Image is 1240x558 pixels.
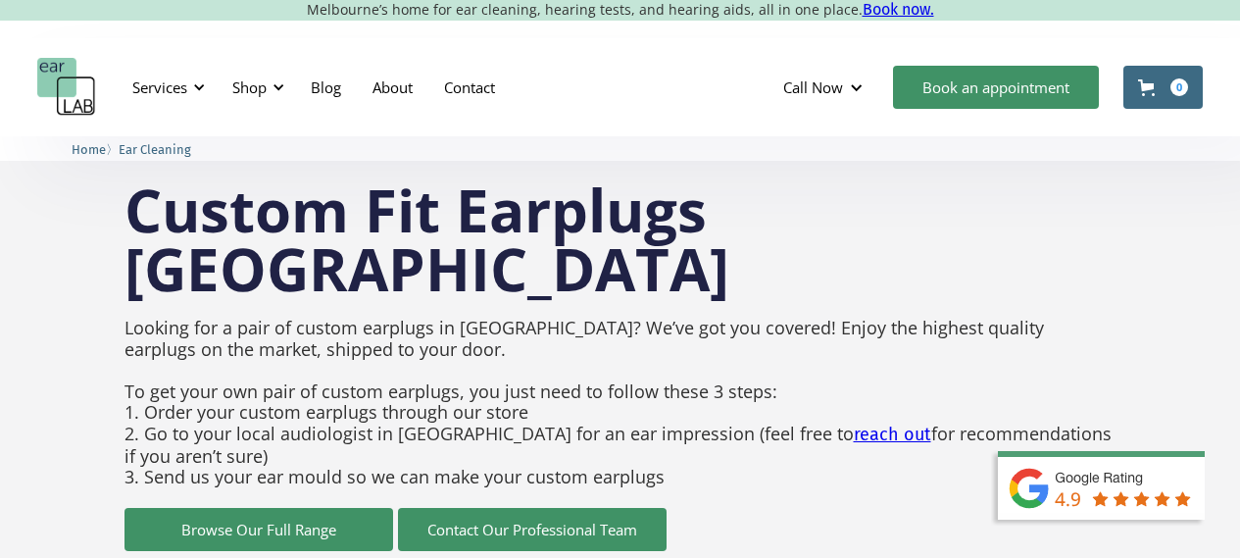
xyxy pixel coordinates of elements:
[124,508,393,551] a: Browse Our Full Range
[295,59,357,116] a: Blog
[893,66,1099,109] a: Book an appointment
[357,59,428,116] a: About
[119,142,191,157] span: Ear Cleaning
[72,139,106,158] a: Home
[121,58,211,117] div: Services
[124,308,1116,498] p: Looking for a pair of custom earplugs in [GEOGRAPHIC_DATA]? We’ve got you covered! Enjoy the high...
[1170,78,1188,96] div: 0
[854,424,931,445] a: reach out
[132,77,187,97] div: Services
[768,58,883,117] div: Call Now
[1123,66,1203,109] a: Open cart
[232,77,267,97] div: Shop
[124,180,1116,298] h1: Custom Fit Earplugs [GEOGRAPHIC_DATA]
[428,59,511,116] a: Contact
[72,142,106,157] span: Home
[119,139,191,158] a: Ear Cleaning
[72,139,119,160] li: 〉
[37,58,96,117] a: home
[221,58,290,117] div: Shop
[783,77,843,97] div: Call Now
[398,508,667,551] a: Contact Our Professional Team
